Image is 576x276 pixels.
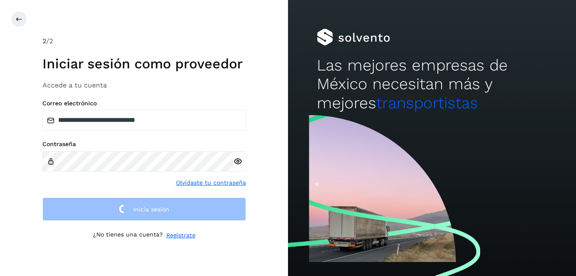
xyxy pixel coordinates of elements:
div: /2 [42,36,246,46]
button: Inicia sesión [42,197,246,221]
span: Inicia sesión [133,206,169,212]
label: Contraseña [42,141,246,148]
h1: Iniciar sesión como proveedor [42,56,246,72]
h2: Las mejores empresas de México necesitan más y mejores [317,56,547,113]
span: 2 [42,37,46,45]
a: Olvidaste tu contraseña [176,178,246,187]
span: transportistas [376,94,478,112]
p: ¿No tienes una cuenta? [93,231,163,240]
label: Correo electrónico [42,100,246,107]
h3: Accede a tu cuenta [42,81,246,89]
a: Regístrate [166,231,196,240]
